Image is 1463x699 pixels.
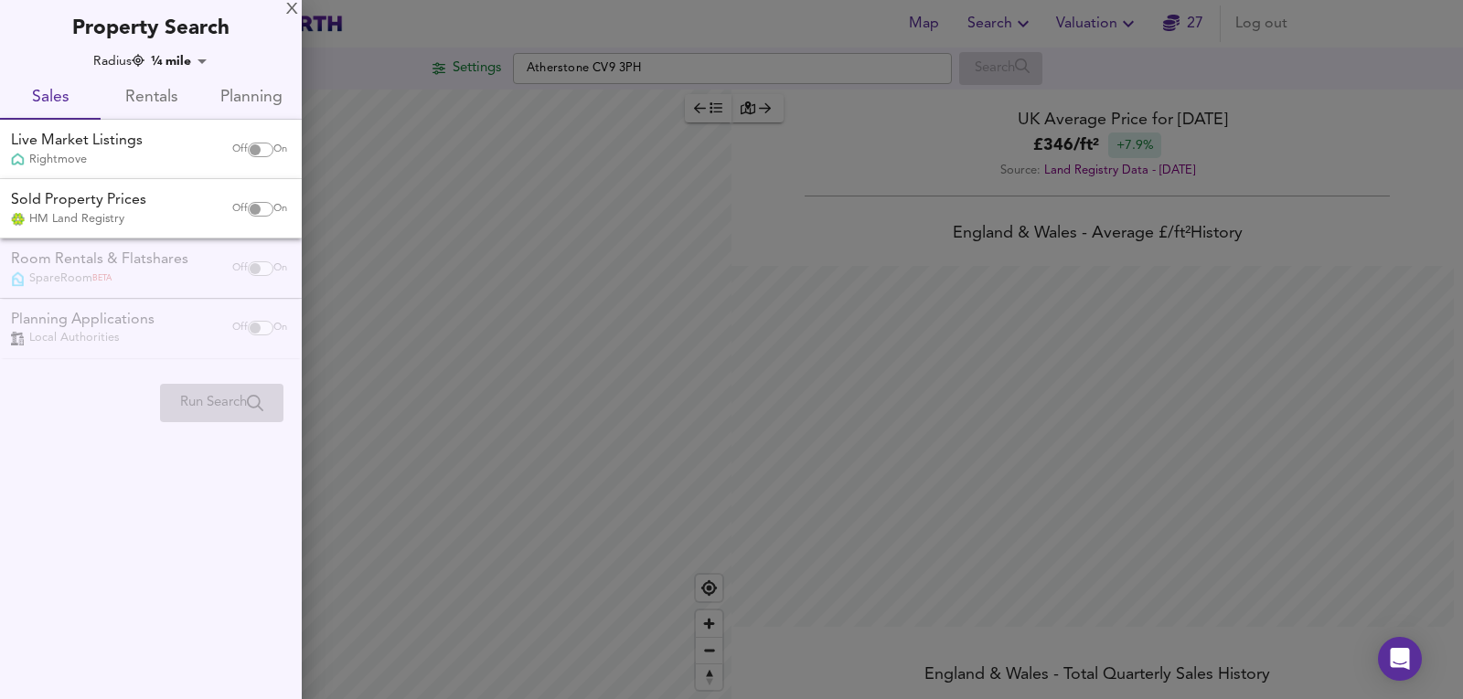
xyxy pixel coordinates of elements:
[286,4,298,16] div: X
[273,143,287,157] span: On
[11,190,146,211] div: Sold Property Prices
[11,152,143,168] div: Rightmove
[1378,637,1422,681] div: Open Intercom Messenger
[11,213,25,226] img: Land Registry
[232,143,248,157] span: Off
[11,211,146,228] div: HM Land Registry
[11,84,90,112] span: Sales
[232,202,248,217] span: Off
[11,153,25,168] img: Rightmove
[160,384,283,422] div: Please enable at least one data source to run a search
[212,84,291,112] span: Planning
[145,52,213,70] div: ¼ mile
[11,131,143,152] div: Live Market Listings
[93,52,144,70] div: Radius
[273,202,287,217] span: On
[112,84,190,112] span: Rentals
